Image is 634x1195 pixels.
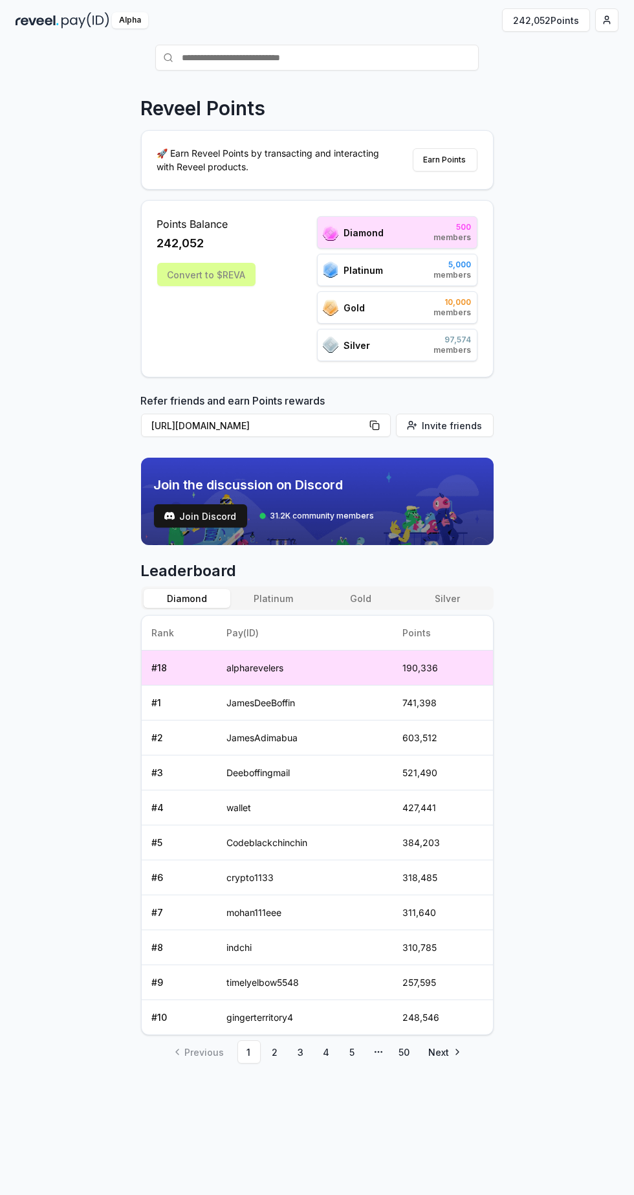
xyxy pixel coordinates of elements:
[216,616,392,651] th: Pay(ID)
[216,686,392,720] td: JamesDeeBoffin
[392,895,493,930] td: 311,640
[434,335,472,345] span: 97,574
[142,965,217,1000] td: # 9
[112,12,148,28] div: Alpha
[216,720,392,755] td: JamesAdimabua
[419,1040,469,1064] a: Go to next page
[216,1000,392,1035] td: gingerterritory4
[344,263,383,277] span: Platinum
[142,930,217,965] td: # 8
[392,1000,493,1035] td: 248,546
[270,511,375,521] span: 31.2K community members
[434,307,472,318] span: members
[216,790,392,825] td: wallet
[404,589,490,608] button: Silver
[323,262,338,278] img: ranks_icon
[216,930,392,965] td: indchi
[237,1040,261,1064] a: 1
[141,393,494,442] div: Refer friends and earn Points rewards
[141,96,266,120] p: Reveel Points
[216,965,392,1000] td: timelyelbow5548
[323,337,338,353] img: ranks_icon
[429,1045,450,1059] span: Next
[434,260,472,270] span: 5,000
[434,270,472,280] span: members
[157,146,390,173] p: 🚀 Earn Reveel Points by transacting and interacting with Reveel products.
[230,589,317,608] button: Platinum
[216,755,392,790] td: Deeboffingmail
[216,651,392,686] td: alpharevelers
[344,226,384,240] span: Diamond
[289,1040,312,1064] a: 3
[216,825,392,860] td: Codeblackchinchin
[142,895,217,930] td: # 7
[16,12,59,28] img: reveel_dark
[164,511,175,521] img: test
[323,225,338,241] img: ranks_icon
[434,297,472,307] span: 10,000
[154,476,375,494] span: Join the discussion on Discord
[142,686,217,720] td: # 1
[142,825,217,860] td: # 5
[344,301,365,315] span: Gold
[142,860,217,895] td: # 6
[434,222,472,232] span: 500
[392,825,493,860] td: 384,203
[216,860,392,895] td: crypto1133
[392,720,493,755] td: 603,512
[502,8,590,32] button: 242,052Points
[141,1040,494,1064] nav: pagination
[263,1040,287,1064] a: 2
[392,860,493,895] td: 318,485
[157,216,256,232] span: Points Balance
[157,234,204,252] span: 242,052
[392,790,493,825] td: 427,441
[392,930,493,965] td: 310,785
[142,720,217,755] td: # 2
[396,414,494,437] button: Invite friends
[392,686,493,720] td: 741,398
[142,651,217,686] td: # 18
[154,504,247,528] a: testJoin Discord
[141,458,494,545] img: discord_banner
[422,419,483,432] span: Invite friends
[434,345,472,355] span: members
[317,589,404,608] button: Gold
[413,148,477,172] button: Earn Points
[142,755,217,790] td: # 3
[216,895,392,930] td: mohan111eee
[434,232,472,243] span: members
[142,1000,217,1035] td: # 10
[393,1040,416,1064] a: 50
[341,1040,364,1064] a: 5
[392,651,493,686] td: 190,336
[323,300,338,316] img: ranks_icon
[144,589,230,608] button: Diamond
[154,504,247,528] button: Join Discord
[142,790,217,825] td: # 4
[180,509,237,523] span: Join Discord
[142,616,217,651] th: Rank
[392,965,493,1000] td: 257,595
[392,616,493,651] th: Points
[141,561,494,581] span: Leaderboard
[141,414,391,437] button: [URL][DOMAIN_NAME]
[392,755,493,790] td: 521,490
[315,1040,338,1064] a: 4
[344,339,370,352] span: Silver
[61,12,109,28] img: pay_id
